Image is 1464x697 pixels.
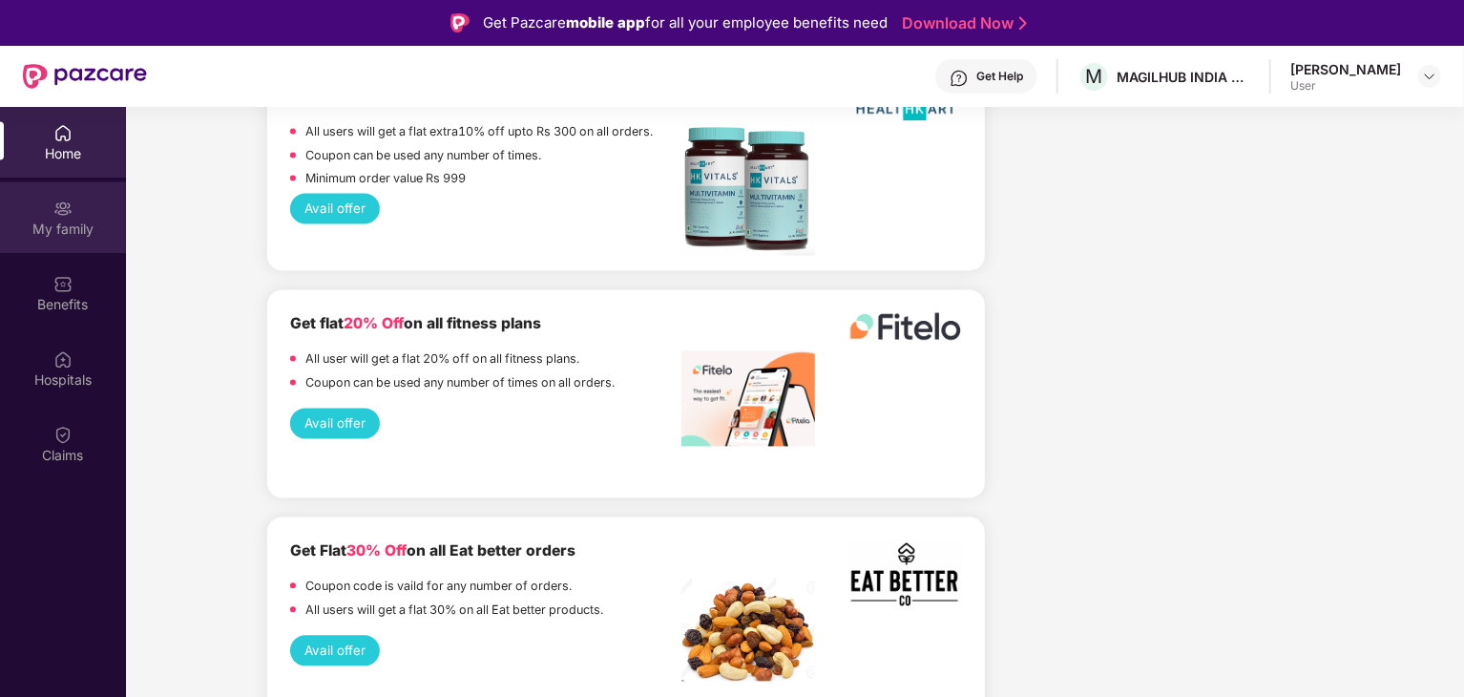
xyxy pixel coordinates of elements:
button: Avail offer [290,409,381,439]
div: MAGILHUB INDIA PRIVATE LIMITED [1117,68,1250,86]
img: Screenshot%202022-11-18%20at%2012.32.13%20PM.png [681,579,815,682]
img: svg+xml;base64,PHN2ZyBpZD0iRHJvcGRvd24tMzJ4MzIiIHhtbG5zPSJodHRwOi8vd3d3LnczLm9yZy8yMDAwL3N2ZyIgd2... [1422,69,1437,84]
p: All users will get a flat extra10% off upto Rs 300 on all orders. [305,123,653,142]
img: svg+xml;base64,PHN2ZyBpZD0iSG9tZSIgeG1sbnM9Imh0dHA6Ly93d3cudzMub3JnLzIwMDAvc3ZnIiB3aWR0aD0iMjAiIG... [53,124,73,143]
button: Avail offer [290,194,381,224]
p: Coupon can be used any number of times. [305,147,541,166]
img: svg+xml;base64,PHN2ZyBpZD0iQmVuZWZpdHMiIHhtbG5zPSJodHRwOi8vd3d3LnczLm9yZy8yMDAwL3N2ZyIgd2lkdGg9Ij... [53,275,73,294]
div: User [1290,78,1401,94]
button: Avail offer [290,636,381,666]
a: Download Now [902,13,1021,33]
img: svg+xml;base64,PHN2ZyBpZD0iSG9zcGl0YWxzIiB4bWxucz0iaHR0cDovL3d3dy53My5vcmcvMjAwMC9zdmciIHdpZHRoPS... [53,350,73,370]
span: 30% Off [346,542,407,560]
p: Coupon can be used any number of times on all orders. [305,374,615,393]
strong: mobile app [566,13,645,32]
img: HealthKart-Logo-702x526.png [849,86,961,133]
div: Get Pazcare for all your employee benefits need [483,11,888,34]
img: svg+xml;base64,PHN2ZyBpZD0iSGVscC0zMngzMiIgeG1sbnM9Imh0dHA6Ly93d3cudzMub3JnLzIwMDAvc3ZnIiB3aWR0aD... [950,69,969,88]
div: Get Help [976,69,1023,84]
p: Minimum order value Rs 999 [305,170,466,189]
img: image%20fitelo.jpeg [681,351,815,447]
img: New Pazcare Logo [23,64,147,89]
img: svg+xml;base64,PHN2ZyBpZD0iQ2xhaW0iIHhtbG5zPSJodHRwOi8vd3d3LnczLm9yZy8yMDAwL3N2ZyIgd2lkdGg9IjIwIi... [53,426,73,445]
img: Screenshot%202022-11-17%20at%202.10.19%20PM.png [849,540,961,609]
p: All users will get a flat 30% on all Eat better products. [305,602,603,621]
span: 20% Off [344,315,404,333]
img: Screenshot%202022-11-18%20at%2012.17.25%20PM.png [681,124,815,256]
img: Logo [450,13,470,32]
p: All user will get a flat 20% off on all fitness plans. [305,350,579,370]
img: Stroke [1019,13,1027,33]
span: M [1086,65,1103,88]
img: svg+xml;base64,PHN2ZyB3aWR0aD0iMjAiIGhlaWdodD0iMjAiIHZpZXdCb3g9IjAgMCAyMCAyMCIgZmlsbD0ibm9uZSIgeG... [53,200,73,219]
div: [PERSON_NAME] [1290,60,1401,78]
p: Coupon code is vaild for any number of orders. [305,578,572,597]
b: Get flat on all fitness plans [290,315,541,333]
b: Get Flat on all Eat better orders [290,542,575,560]
img: fitelo%20logo.png [849,313,961,341]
